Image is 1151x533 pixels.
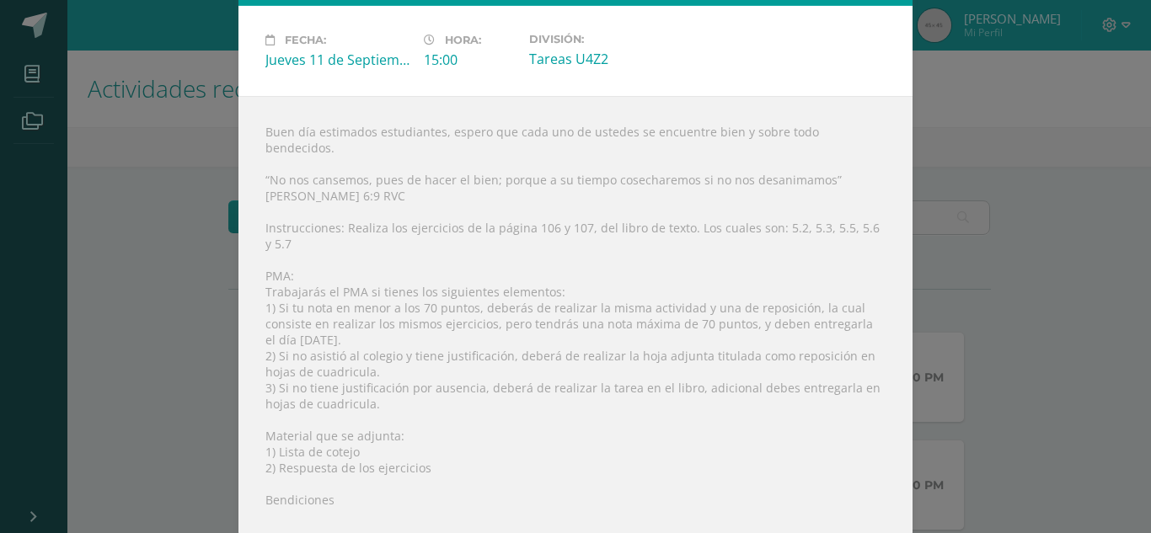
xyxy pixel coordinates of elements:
[285,34,326,46] span: Fecha:
[445,34,481,46] span: Hora:
[424,51,516,69] div: 15:00
[265,51,410,69] div: Jueves 11 de Septiembre
[529,50,674,68] div: Tareas U4Z2
[529,33,674,45] label: División:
